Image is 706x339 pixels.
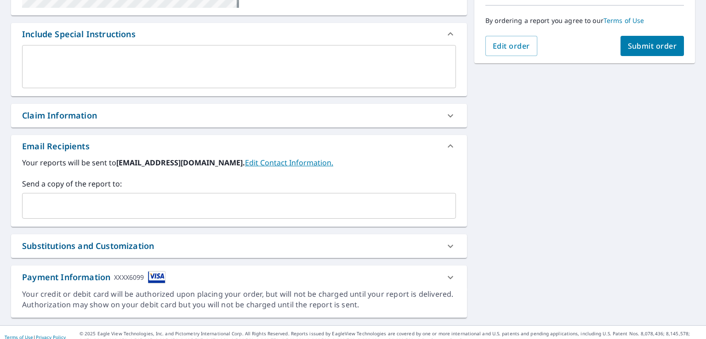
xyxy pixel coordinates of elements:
label: Send a copy of the report to: [22,178,456,189]
a: Terms of Use [604,16,644,25]
div: Claim Information [11,104,467,127]
div: Substitutions and Customization [22,240,154,252]
div: Email Recipients [11,135,467,157]
div: Claim Information [22,109,97,122]
div: Email Recipients [22,140,90,153]
label: Your reports will be sent to [22,157,456,168]
div: Substitutions and Customization [11,234,467,258]
p: By ordering a report you agree to our [485,17,684,25]
img: cardImage [148,271,165,283]
div: Payment Information [22,271,165,283]
span: Edit order [493,41,530,51]
b: [EMAIL_ADDRESS][DOMAIN_NAME]. [116,158,245,168]
button: Edit order [485,36,537,56]
div: Include Special Instructions [11,23,467,45]
a: EditContactInfo [245,158,333,168]
div: Payment InformationXXXX6099cardImage [11,266,467,289]
div: XXXX6099 [114,271,144,283]
div: Include Special Instructions [22,28,136,40]
div: Your credit or debit card will be authorized upon placing your order, but will not be charged unt... [22,289,456,310]
span: Submit order [628,41,677,51]
button: Submit order [621,36,684,56]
